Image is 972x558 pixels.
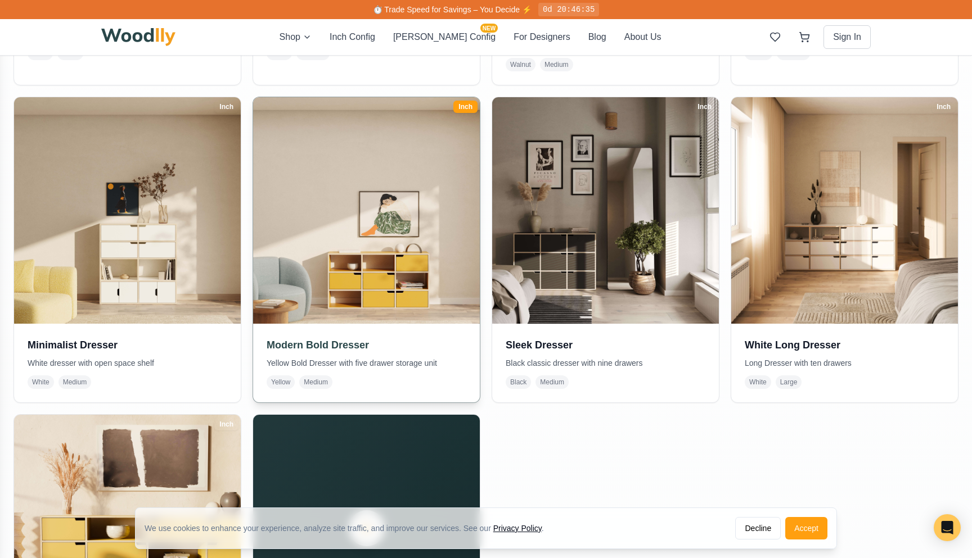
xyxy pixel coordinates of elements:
[776,375,802,389] span: Large
[247,92,485,329] img: Modern Bold Dresser
[280,30,312,44] button: Shop
[514,30,570,44] button: For Designers
[58,375,92,389] span: Medium
[214,418,238,430] div: Inch
[214,101,238,113] div: Inch
[145,523,553,534] div: We use cookies to enhance your experience, analyze site traffic, and improve our services. See our .
[735,517,781,539] button: Decline
[540,58,573,71] span: Medium
[506,337,705,353] h3: Sleek Dresser
[330,30,375,44] button: Inch Config
[267,357,466,369] p: Yellow Bold Dresser with five drawer storage unit
[745,375,771,389] span: White
[492,97,719,324] img: Sleek Dresser
[823,25,871,49] button: Sign In
[28,337,227,353] h3: Minimalist Dresser
[538,3,599,16] div: 0d 20:46:35
[745,337,944,353] h3: White Long Dresser
[14,97,241,324] img: Minimalist Dresser
[493,524,542,533] a: Privacy Policy
[267,375,295,389] span: Yellow
[101,28,175,46] img: Woodlly
[934,514,961,541] div: Open Intercom Messenger
[931,101,956,113] div: Inch
[624,30,661,44] button: About Us
[731,97,958,324] img: White Long Dresser
[28,357,227,369] p: White dresser with open space shelf
[393,30,496,44] button: [PERSON_NAME] ConfigNEW
[506,375,531,389] span: Black
[267,337,466,353] h3: Modern Bold Dresser
[373,5,532,14] span: ⏱️ Trade Speed for Savings – You Decide ⚡
[745,357,944,369] p: Long Dresser with ten drawers
[535,375,569,389] span: Medium
[506,357,705,369] p: Black classic dresser with nine drawers
[785,517,827,539] button: Accept
[480,24,498,33] span: NEW
[453,101,478,113] div: Inch
[299,375,332,389] span: Medium
[692,101,717,113] div: Inch
[28,375,54,389] span: White
[506,58,535,71] span: Walnut
[588,30,606,44] button: Blog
